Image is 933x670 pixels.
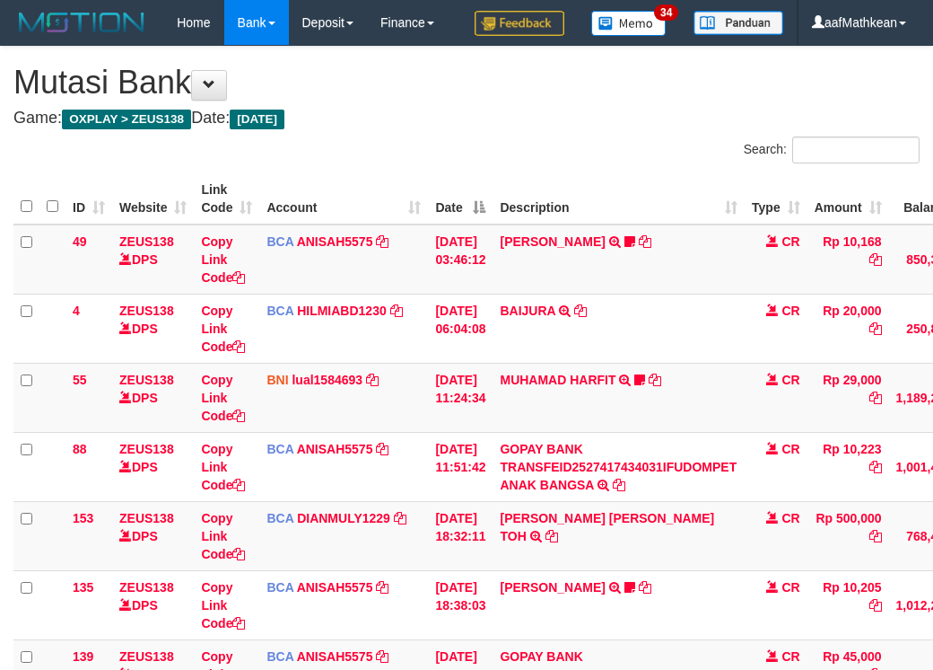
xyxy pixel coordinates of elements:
a: Copy ANISAH5575 to clipboard [376,234,388,249]
span: 49 [73,234,87,249]
img: panduan.png [693,11,783,35]
span: 88 [73,442,87,456]
a: Copy ALVIN AGUSTI to clipboard [639,580,651,595]
span: BCA [266,649,293,664]
a: Copy ANISAH5575 to clipboard [376,580,388,595]
td: [DATE] 06:04:08 [428,294,493,363]
a: ZEUS138 [119,304,174,318]
img: Button%20Memo.svg [591,11,667,36]
th: Account: activate to sort column ascending [259,173,428,225]
input: Search: [792,137,920,163]
a: ZEUS138 [119,511,174,525]
span: CR [781,442,799,456]
td: [DATE] 18:38:03 [428,570,493,639]
a: Copy Link Code [201,304,245,354]
a: Copy CARINA OCTAVIA TOH to clipboard [545,529,558,543]
td: Rp 20,000 [807,294,889,363]
a: lual1584693 [292,373,362,387]
th: Type: activate to sort column ascending [745,173,807,225]
a: Copy Link Code [201,234,245,285]
a: ANISAH5575 [297,649,373,664]
a: Copy lual1584693 to clipboard [366,373,379,387]
td: DPS [112,225,194,295]
span: CR [781,580,799,595]
td: [DATE] 11:24:34 [428,363,493,432]
a: ANISAH5575 [297,234,373,249]
td: DPS [112,294,194,363]
span: CR [781,649,799,664]
a: Copy Rp 29,000 to clipboard [869,391,882,405]
a: Copy ANISAH5575 to clipboard [376,442,388,456]
span: OXPLAY > ZEUS138 [62,110,191,129]
a: [PERSON_NAME] [PERSON_NAME] TOH [500,511,714,543]
a: ZEUS138 [119,649,174,664]
span: 34 [654,4,678,21]
span: 4 [73,304,80,318]
span: 139 [73,649,93,664]
a: Copy INA PAUJANAH to clipboard [639,234,651,249]
a: Copy MUHAMAD HARFIT to clipboard [649,373,661,387]
a: ZEUS138 [119,580,174,595]
h1: Mutasi Bank [13,65,920,101]
span: BCA [266,304,293,318]
span: CR [781,304,799,318]
span: BCA [266,580,293,595]
span: 55 [73,373,87,387]
td: DPS [112,570,194,639]
a: Copy DIANMULY1229 to clipboard [394,511,406,525]
a: Copy ANISAH5575 to clipboard [376,649,388,664]
a: Copy BAIJURA to clipboard [574,304,587,318]
span: CR [781,511,799,525]
td: DPS [112,432,194,501]
td: Rp 10,168 [807,225,889,295]
span: BNI [266,373,288,387]
img: Feedback.jpg [475,11,564,36]
a: ZEUS138 [119,442,174,456]
td: DPS [112,363,194,432]
td: Rp 500,000 [807,501,889,570]
a: [PERSON_NAME] [500,580,605,595]
a: Copy Rp 10,223 to clipboard [869,460,882,474]
span: 153 [73,511,93,525]
a: Copy Rp 10,205 to clipboard [869,598,882,613]
span: BCA [266,234,293,249]
td: Rp 10,223 [807,432,889,501]
a: Copy Link Code [201,511,245,561]
a: BAIJURA [500,304,555,318]
td: [DATE] 03:46:12 [428,225,493,295]
span: CR [781,373,799,387]
th: Description: activate to sort column ascending [493,173,745,225]
th: Amount: activate to sort column ascending [807,173,889,225]
th: Date: activate to sort column descending [428,173,493,225]
a: HILMIABD1230 [297,304,387,318]
td: Rp 29,000 [807,363,889,432]
a: [PERSON_NAME] [500,234,605,249]
a: Copy Rp 500,000 to clipboard [869,529,882,543]
td: [DATE] 11:51:42 [428,432,493,501]
span: CR [781,234,799,249]
td: DPS [112,501,194,570]
a: ANISAH5575 [297,442,373,456]
th: ID: activate to sort column ascending [65,173,112,225]
a: ZEUS138 [119,373,174,387]
h4: Game: Date: [13,110,920,128]
th: Link Code: activate to sort column ascending [194,173,259,225]
a: ANISAH5575 [297,580,373,595]
img: MOTION_logo.png [13,9,150,36]
td: Rp 10,205 [807,570,889,639]
td: [DATE] 18:32:11 [428,501,493,570]
span: BCA [266,442,293,456]
label: Search: [744,137,920,163]
a: ZEUS138 [119,234,174,249]
th: Website: activate to sort column ascending [112,173,194,225]
span: [DATE] [230,110,284,129]
a: Copy GOPAY BANK TRANSFEID2527417434031IFUDOMPET ANAK BANGSA to clipboard [613,478,625,492]
a: Copy Rp 20,000 to clipboard [869,322,882,336]
a: DIANMULY1229 [297,511,390,525]
a: Copy Link Code [201,373,245,423]
span: BCA [266,511,293,525]
a: Copy HILMIABD1230 to clipboard [390,304,403,318]
a: Copy Link Code [201,442,245,492]
a: Copy Rp 10,168 to clipboard [869,252,882,267]
a: GOPAY BANK TRANSFEID2527417434031IFUDOMPET ANAK BANGSA [500,442,737,492]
